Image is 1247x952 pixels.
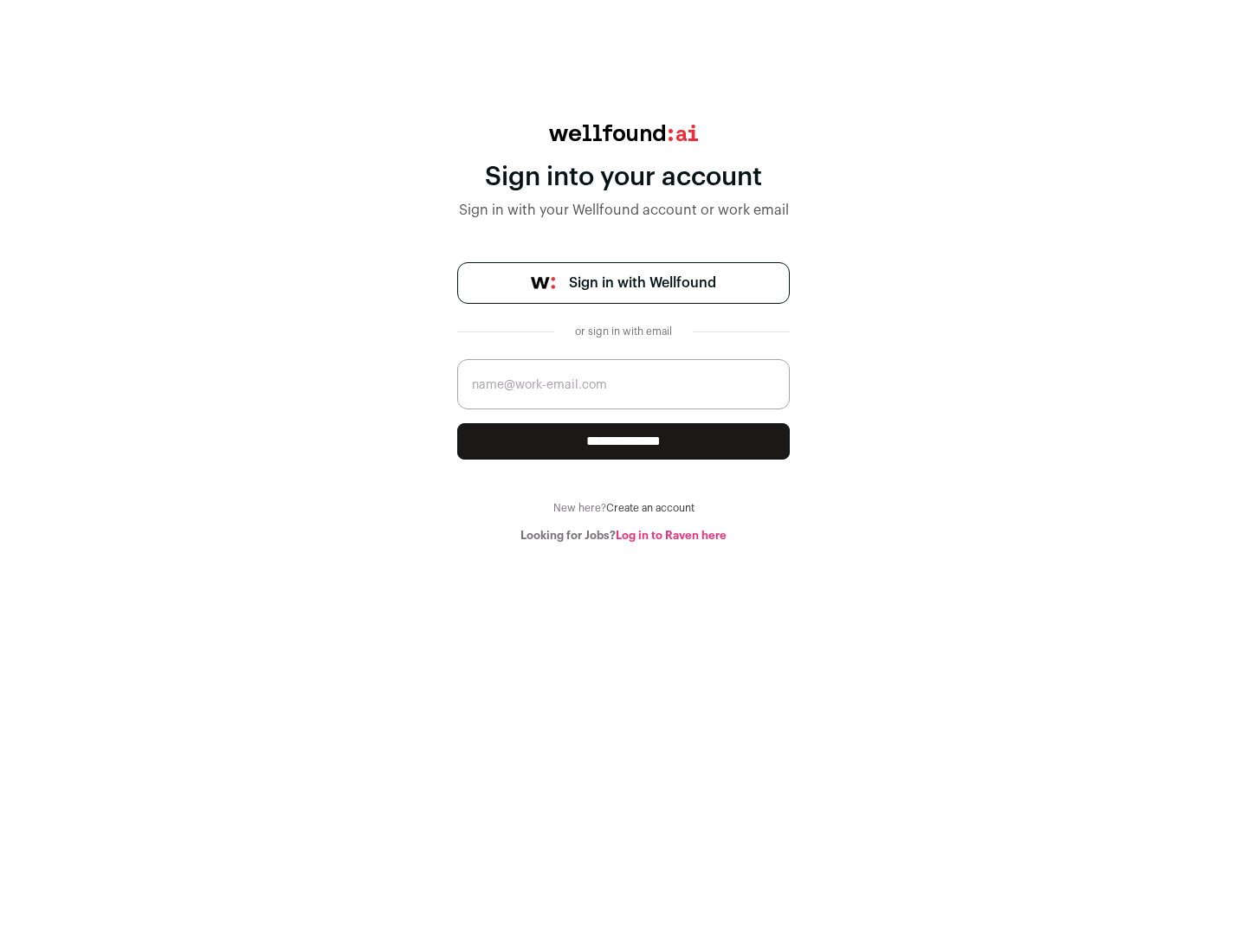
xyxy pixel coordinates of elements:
[457,262,790,304] a: Sign in with Wellfound
[616,530,727,541] a: Log in to Raven here
[549,125,698,141] img: wellfound:ai
[457,529,790,543] div: Looking for Jobs?
[457,162,790,193] div: Sign into your account
[457,501,790,515] div: New here?
[457,359,790,409] input: name@work-email.com
[457,200,790,221] div: Sign in with your Wellfound account or work email
[569,273,716,293] span: Sign in with Wellfound
[606,503,695,513] a: Create an account
[531,277,555,289] img: wellfound-symbol-flush-black-fb3c872781a75f747ccb3a119075da62bfe97bd399995f84a933054e44a575c4.png
[568,325,679,338] div: or sign in with email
